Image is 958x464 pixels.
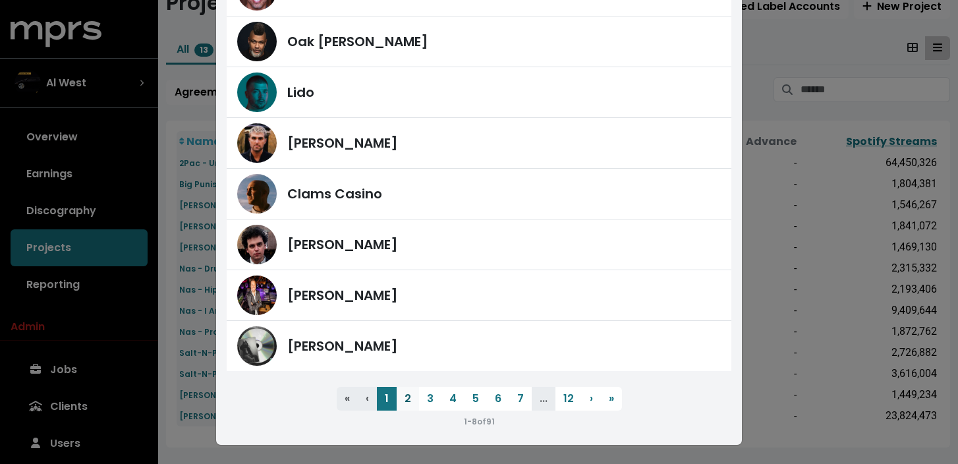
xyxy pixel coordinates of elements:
[237,326,277,366] img: Ike Beatz
[237,225,277,264] img: James Ford
[287,184,382,204] span: Clams Casino
[227,219,731,270] a: James Ford[PERSON_NAME]
[287,82,314,102] span: Lido
[441,387,465,411] button: 4
[237,275,277,315] img: Andrew Dawson
[227,67,731,118] a: LidoLido
[487,387,509,411] button: 6
[609,391,614,406] span: »
[237,123,277,163] img: Fred Gibson
[237,22,277,61] img: Oak Felder
[509,387,532,411] button: 7
[287,32,428,51] span: Oak [PERSON_NAME]
[227,270,731,321] a: Andrew Dawson[PERSON_NAME]
[287,235,398,254] span: [PERSON_NAME]
[377,387,397,411] button: 1
[419,387,441,411] button: 3
[287,336,398,356] span: [PERSON_NAME]
[227,16,731,67] a: Oak FelderOak [PERSON_NAME]
[287,133,398,153] span: [PERSON_NAME]
[237,72,277,112] img: Lido
[227,118,731,169] a: Fred Gibson[PERSON_NAME]
[465,387,487,411] button: 5
[397,387,419,411] button: 2
[590,391,593,406] span: ›
[227,169,731,219] a: Clams CasinoClams Casino
[287,285,398,305] span: [PERSON_NAME]
[227,321,731,371] a: Ike Beatz[PERSON_NAME]
[237,174,277,214] img: Clams Casino
[464,416,495,427] small: 1 - 8 of 91
[555,387,582,411] button: 12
